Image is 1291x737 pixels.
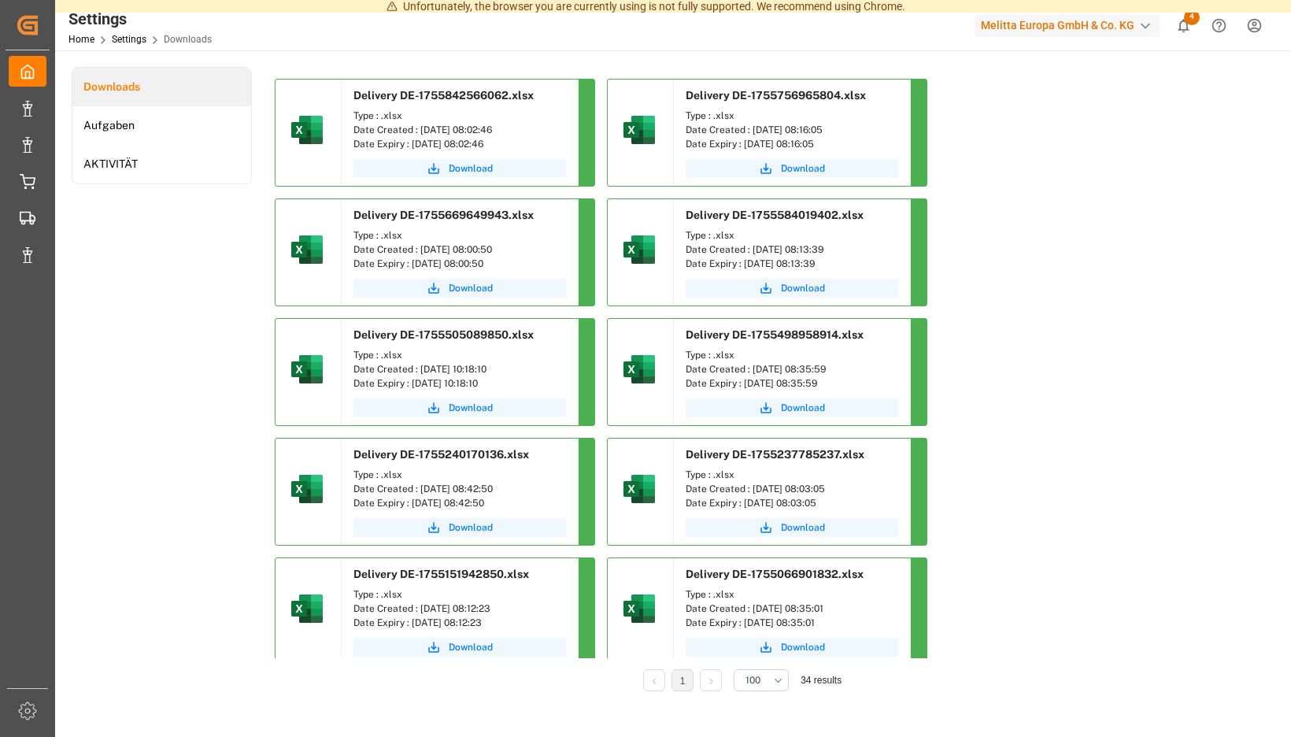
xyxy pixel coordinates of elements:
img: microsoft-excel-2019--v1.png [288,590,326,628]
span: Download [449,281,493,295]
button: Download [686,518,898,537]
div: Type : .xlsx [686,587,898,602]
div: Date Created : [DATE] 08:02:46 [353,123,566,137]
button: Download [686,398,898,417]
button: open menu [734,669,789,691]
a: AKTIVITÄT [72,145,251,183]
div: Type : .xlsx [686,109,898,123]
div: Type : .xlsx [353,348,566,362]
img: microsoft-excel-2019--v1.png [620,350,658,388]
span: Delivery DE-1755756965804.xlsx [686,89,866,102]
img: microsoft-excel-2019--v1.png [620,231,658,269]
span: Download [449,161,493,176]
a: Home [68,34,94,45]
a: 1 [680,676,686,687]
span: Download [449,401,493,415]
button: Melitta Europa GmbH & Co. KG [975,10,1166,40]
span: 100 [745,673,760,687]
div: Date Created : [DATE] 08:00:50 [353,243,566,257]
span: Delivery DE-1755669649943.xlsx [353,209,534,221]
li: Previous Page [643,669,665,691]
span: Download [781,281,825,295]
div: Date Expiry : [DATE] 08:35:59 [686,376,898,391]
div: Date Created : [DATE] 08:13:39 [686,243,898,257]
button: Download [686,159,898,178]
span: Download [449,640,493,654]
span: Delivery DE-1755240170136.xlsx [353,448,529,461]
div: Type : .xlsx [686,228,898,243]
span: Delivery DE-1755066901832.xlsx [686,568,864,580]
span: Download [781,520,825,535]
img: microsoft-excel-2019--v1.png [288,350,326,388]
span: Download [781,640,825,654]
div: Date Created : [DATE] 10:18:10 [353,362,566,376]
span: Download [449,520,493,535]
span: 4 [1184,9,1200,25]
div: Type : .xlsx [353,109,566,123]
button: Download [353,518,566,537]
div: Date Created : [DATE] 08:35:01 [686,602,898,616]
button: Download [353,398,566,417]
button: Download [353,159,566,178]
img: microsoft-excel-2019--v1.png [288,111,326,149]
img: microsoft-excel-2019--v1.png [288,470,326,508]
button: Download [686,279,898,298]
div: Date Created : [DATE] 08:16:05 [686,123,898,137]
li: Next Page [700,669,722,691]
a: Downloads [72,68,251,106]
div: Date Expiry : [DATE] 08:03:05 [686,496,898,510]
div: Type : .xlsx [353,587,566,602]
button: Download [353,279,566,298]
div: Settings [68,7,212,31]
div: Date Expiry : [DATE] 08:00:50 [353,257,566,271]
div: Date Created : [DATE] 08:35:59 [686,362,898,376]
div: Date Expiry : [DATE] 08:13:39 [686,257,898,271]
img: microsoft-excel-2019--v1.png [620,470,658,508]
div: Date Expiry : [DATE] 08:16:05 [686,137,898,151]
div: Type : .xlsx [686,468,898,482]
a: Settings [112,34,146,45]
li: 1 [671,669,694,691]
div: Date Expiry : [DATE] 10:18:10 [353,376,566,391]
div: Date Created : [DATE] 08:03:05 [686,482,898,496]
span: Delivery DE-1755498958914.xlsx [686,328,864,341]
button: Download [686,638,898,657]
span: Delivery DE-1755842566062.xlsx [353,89,534,102]
span: Download [781,161,825,176]
button: Help Center [1201,8,1237,43]
div: Date Created : [DATE] 08:42:50 [353,482,566,496]
button: Download [353,638,566,657]
div: Type : .xlsx [353,228,566,243]
span: Delivery DE-1755584019402.xlsx [686,209,864,221]
span: Delivery DE-1755237785237.xlsx [686,448,864,461]
span: Delivery DE-1755151942850.xlsx [353,568,529,580]
div: Melitta Europa GmbH & Co. KG [975,14,1160,37]
div: Type : .xlsx [353,468,566,482]
div: Date Expiry : [DATE] 08:42:50 [353,496,566,510]
button: show 4 new notifications [1166,8,1201,43]
div: Date Expiry : [DATE] 08:12:23 [353,616,566,630]
div: Date Expiry : [DATE] 08:35:01 [686,616,898,630]
span: 34 results [801,675,842,686]
div: Date Expiry : [DATE] 08:02:46 [353,137,566,151]
img: microsoft-excel-2019--v1.png [620,111,658,149]
a: Aufgaben [72,106,251,145]
div: Type : .xlsx [686,348,898,362]
div: Date Created : [DATE] 08:12:23 [353,602,566,616]
span: Download [781,401,825,415]
span: Delivery DE-1755505089850.xlsx [353,328,534,341]
img: microsoft-excel-2019--v1.png [620,590,658,628]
